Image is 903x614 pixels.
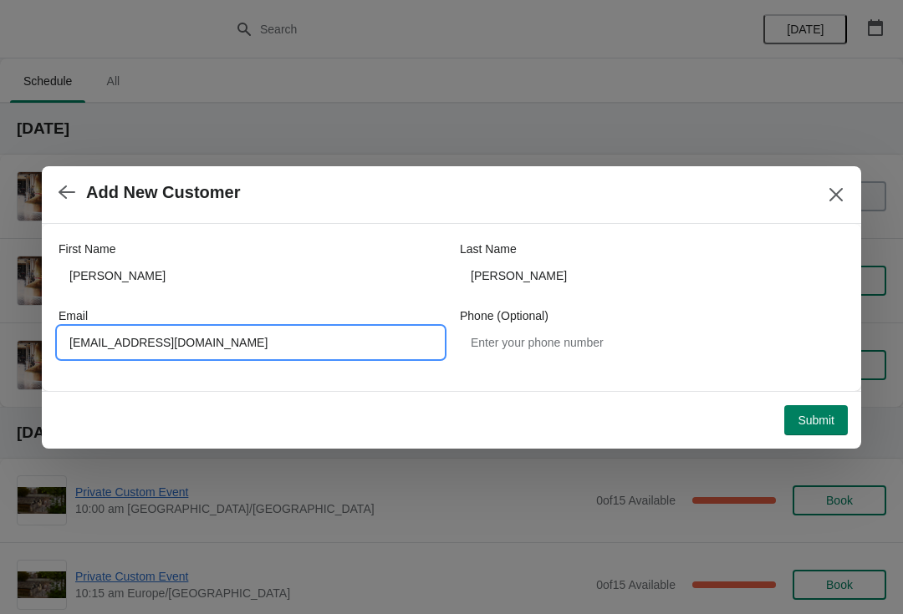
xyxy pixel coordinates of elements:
[460,307,548,324] label: Phone (Optional)
[460,327,844,358] input: Enter your phone number
[460,261,844,291] input: Smith
[59,307,88,324] label: Email
[59,241,115,257] label: First Name
[59,261,443,291] input: John
[784,405,848,435] button: Submit
[59,327,443,358] input: Enter your email
[460,241,517,257] label: Last Name
[821,180,851,210] button: Close
[798,414,834,427] span: Submit
[86,183,240,202] h2: Add New Customer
